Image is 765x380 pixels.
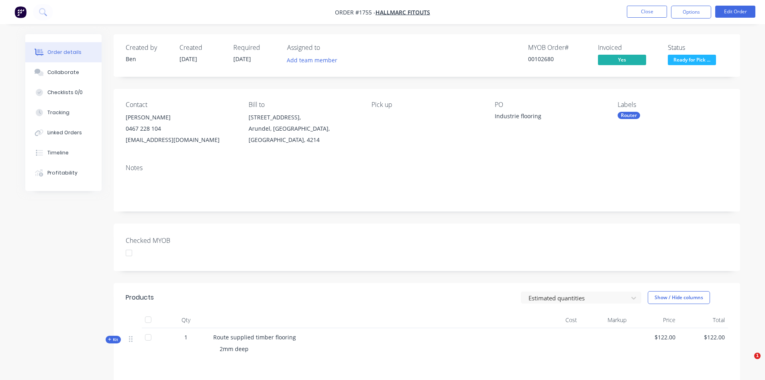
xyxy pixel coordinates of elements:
[598,55,646,65] span: Yes
[25,82,102,103] button: Checklists 0/0
[25,143,102,163] button: Timeline
[126,112,236,146] div: [PERSON_NAME]0467 228 104[EMAIL_ADDRESS][DOMAIN_NAME]
[162,312,210,328] div: Qty
[249,112,359,146] div: [STREET_ADDRESS],Arundel, [GEOGRAPHIC_DATA], [GEOGRAPHIC_DATA], 4214
[528,55,588,63] div: 00102680
[47,109,69,116] div: Tracking
[126,112,236,123] div: [PERSON_NAME]
[531,312,581,328] div: Cost
[618,101,728,109] div: Labels
[126,134,236,146] div: [EMAIL_ADDRESS][DOMAIN_NAME]
[184,333,188,341] span: 1
[249,101,359,109] div: Bill to
[495,101,605,109] div: PO
[47,69,79,76] div: Collaborate
[126,44,170,51] div: Created by
[126,55,170,63] div: Ben
[598,44,658,51] div: Invoiced
[213,333,296,341] span: Route supplied timber flooring
[715,6,755,18] button: Edit Order
[249,123,359,146] div: Arundel, [GEOGRAPHIC_DATA], [GEOGRAPHIC_DATA], 4214
[25,103,102,123] button: Tracking
[668,44,728,51] div: Status
[648,291,710,304] button: Show / Hide columns
[47,149,69,156] div: Timeline
[671,6,711,18] button: Options
[106,336,121,343] button: Kit
[25,163,102,183] button: Profitability
[126,123,236,134] div: 0467 228 104
[627,6,667,18] button: Close
[126,101,236,109] div: Contact
[495,112,595,123] div: Industrie flooring
[754,353,761,359] span: 1
[679,312,728,328] div: Total
[126,164,728,172] div: Notes
[180,44,224,51] div: Created
[126,293,154,302] div: Products
[233,44,277,51] div: Required
[668,55,716,65] span: Ready for Pick ...
[47,129,82,136] div: Linked Orders
[282,55,341,66] button: Add team member
[249,112,359,123] div: [STREET_ADDRESS],
[580,312,630,328] div: Markup
[375,8,430,16] a: Hallmarc Fitouts
[47,89,83,96] div: Checklists 0/0
[25,42,102,62] button: Order details
[335,8,375,16] span: Order #1755 -
[287,44,367,51] div: Assigned to
[233,55,251,63] span: [DATE]
[47,169,78,177] div: Profitability
[668,55,716,67] button: Ready for Pick ...
[220,345,249,353] span: 2mm deep
[738,353,757,372] iframe: Intercom live chat
[25,62,102,82] button: Collaborate
[47,49,82,56] div: Order details
[25,123,102,143] button: Linked Orders
[618,112,640,119] div: Router
[528,44,588,51] div: MYOB Order #
[371,101,481,109] div: Pick up
[682,333,725,341] span: $122.00
[287,55,342,66] button: Add team member
[14,6,27,18] img: Factory
[126,236,226,245] label: Checked MYOB
[630,312,679,328] div: Price
[108,337,118,343] span: Kit
[633,333,676,341] span: $122.00
[180,55,197,63] span: [DATE]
